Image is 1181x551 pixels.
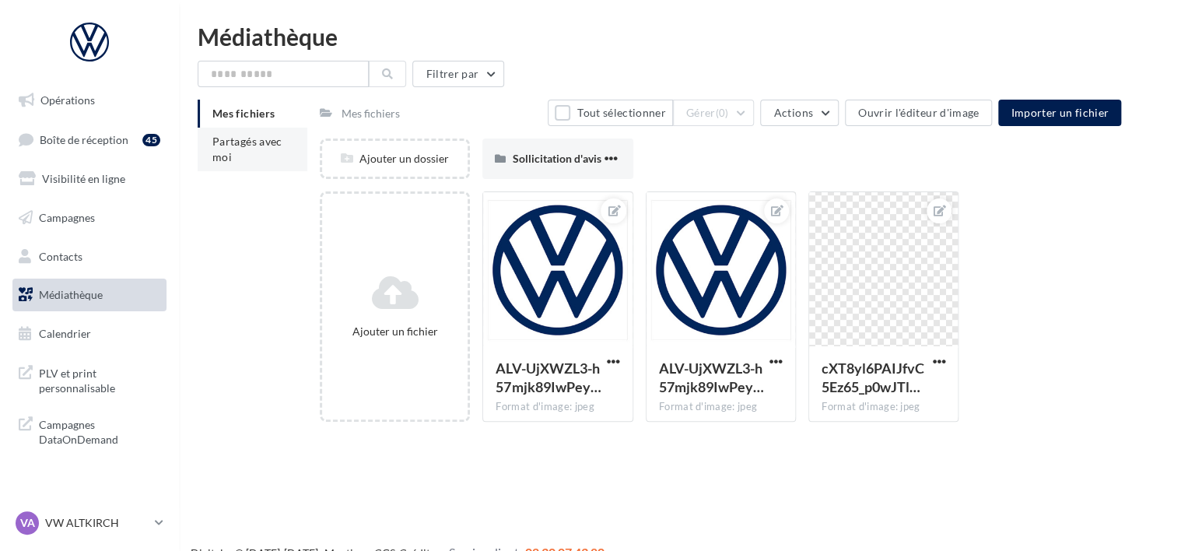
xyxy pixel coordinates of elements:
[9,408,170,454] a: Campagnes DataOnDemand
[412,61,504,87] button: Filtrer par
[9,240,170,273] a: Contacts
[142,134,160,146] div: 45
[845,100,992,126] button: Ouvrir l'éditeur d'image
[39,414,160,447] span: Campagnes DataOnDemand
[39,288,103,301] span: Médiathèque
[512,152,601,165] span: Sollicitation d'avis
[822,400,945,414] div: Format d'image: jpeg
[342,106,400,121] div: Mes fichiers
[548,100,672,126] button: Tout sélectionner
[322,151,468,167] div: Ajouter un dossier
[659,400,783,414] div: Format d'image: jpeg
[9,163,170,195] a: Visibilité en ligne
[9,318,170,350] a: Calendrier
[9,84,170,117] a: Opérations
[1011,106,1109,119] span: Importer un fichier
[40,93,95,107] span: Opérations
[45,515,149,531] p: VW ALTKIRCH
[12,508,166,538] a: VA VW ALTKIRCH
[773,106,812,119] span: Actions
[39,211,95,224] span: Campagnes
[212,135,282,163] span: Partagés avec moi
[40,132,128,146] span: Boîte de réception
[659,360,764,395] span: ALV-UjXWZL3-h57mjk89IwPeyAQpMX1Ryox9_unV32XjFmguPhmcfZja
[9,356,170,402] a: PLV et print personnalisable
[998,100,1121,126] button: Importer un fichier
[9,123,170,156] a: Boîte de réception45
[9,279,170,311] a: Médiathèque
[9,202,170,234] a: Campagnes
[673,100,755,126] button: Gérer(0)
[39,327,91,340] span: Calendrier
[822,360,924,395] span: cXT8yl6PAIJfvC5Ez65_p0wJTlBOivKOPtUuEWPe5bD6OQRCZ9XLGLQaf1dvts_jzrLgH2gST5RYqPBg=s0
[39,249,82,262] span: Contacts
[496,400,619,414] div: Format d'image: jpeg
[39,363,160,396] span: PLV et print personnalisable
[328,324,461,339] div: Ajouter un fichier
[20,515,35,531] span: VA
[716,107,729,119] span: (0)
[496,360,601,395] span: ALV-UjXWZL3-h57mjk89IwPeyAQpMX1Ryox9_unV32XjFmguPhmcfZja
[212,107,275,120] span: Mes fichiers
[198,25,1162,48] div: Médiathèque
[760,100,838,126] button: Actions
[42,172,125,185] span: Visibilité en ligne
